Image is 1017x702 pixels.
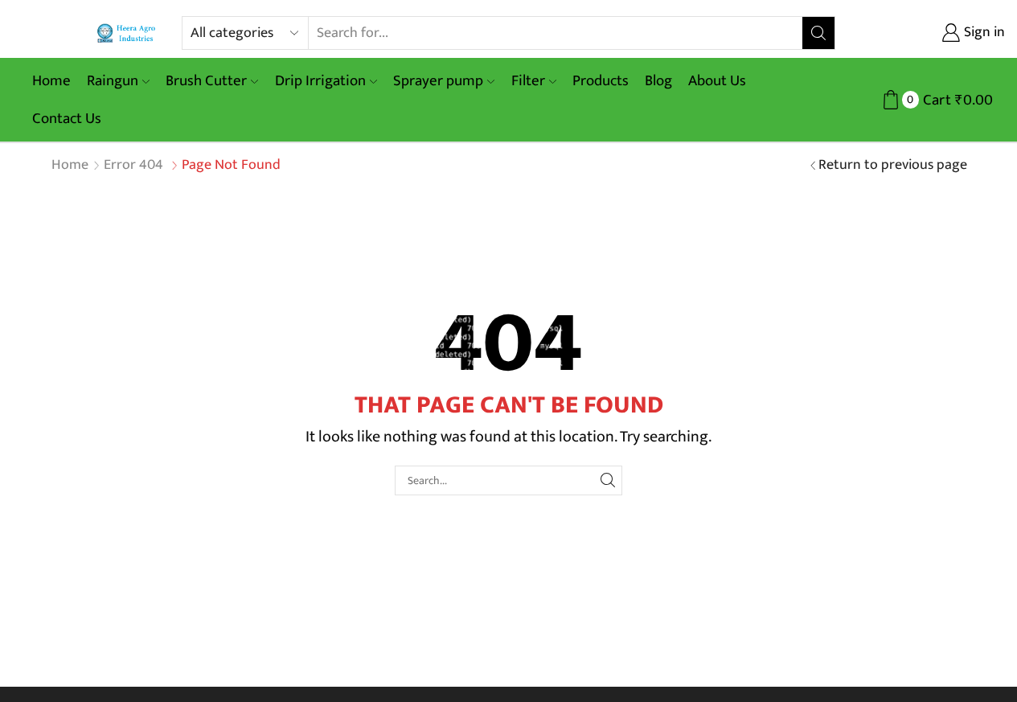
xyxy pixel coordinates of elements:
a: Sprayer pump [385,62,502,100]
a: Sign in [859,18,1005,47]
input: Search... [395,466,623,495]
a: 0 Cart ₹0.00 [851,85,993,115]
a: Home [51,155,89,176]
span: Sign in [960,23,1005,43]
a: Raingun [79,62,158,100]
a: Filter [503,62,564,100]
input: Search for... [309,17,802,49]
span: ₹ [955,88,963,113]
a: Brush Cutter [158,62,266,100]
span: Error 404 [104,153,163,177]
span: 0 [902,91,919,108]
bdi: 0.00 [955,88,993,113]
button: Search button [802,17,835,49]
a: Products [564,62,637,100]
p: It looks like nothing was found at this location. Try searching. [51,424,967,450]
h1: That Page Can't Be Found [51,390,967,420]
a: Contact Us [24,100,109,138]
span: Cart [919,89,951,111]
a: About Us [680,62,754,100]
a: Drip Irrigation [267,62,385,100]
span: Page not found [182,153,281,177]
h2: 404 [51,298,967,390]
a: Home [24,62,79,100]
a: Return to previous page [818,155,967,176]
a: Blog [637,62,680,100]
